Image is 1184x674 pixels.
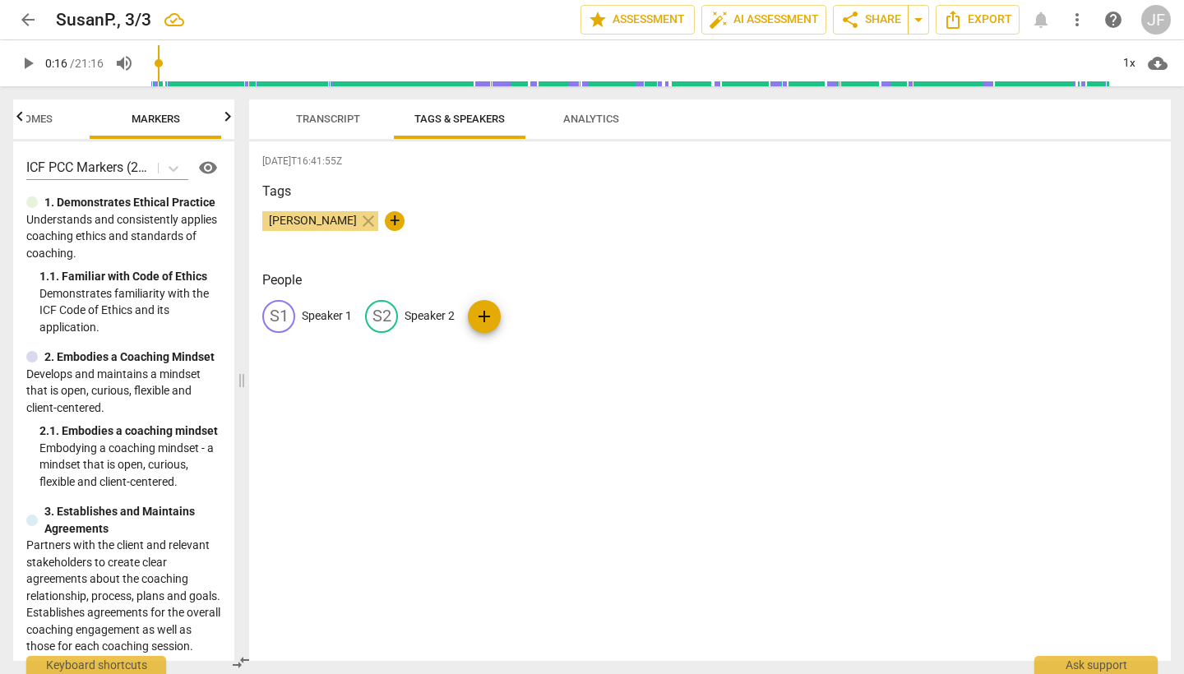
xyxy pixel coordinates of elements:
[358,211,378,231] span: close
[474,307,494,326] span: add
[132,113,180,125] span: Markers
[195,155,221,181] button: Help
[56,10,151,30] h2: SusanP., 3/3
[262,182,1158,201] h3: Tags
[1098,5,1128,35] a: Help
[109,48,139,78] button: Volume
[709,10,728,30] span: auto_fix_high
[833,5,909,35] button: Share
[701,5,826,35] button: AI Assessment
[385,211,405,231] button: +
[44,349,215,366] p: 2. Embodies a Coaching Mindset
[39,422,221,440] div: 2. 1. Embodies a coaching mindset
[1103,10,1123,30] span: help
[709,10,819,30] span: AI Assessment
[198,158,218,178] span: visibility
[164,10,184,30] div: All changes saved
[365,300,398,333] div: S2
[39,285,221,336] p: Demonstrates familiarity with the ICF Code of Ethics and its application.
[588,10,608,30] span: star
[1067,10,1087,30] span: more_vert
[580,5,695,35] button: Assessment
[70,57,104,70] span: / 21:16
[262,214,363,227] span: [PERSON_NAME]
[908,5,929,35] button: Sharing summary
[188,155,221,181] a: Help
[18,10,38,30] span: arrow_back
[26,366,221,417] p: Develops and maintains a mindset that is open, curious, flexible and client-centered.
[563,113,619,125] span: Analytics
[1148,53,1168,73] span: cloud_download
[44,194,215,211] p: 1. Demonstrates Ethical Practice
[262,155,1158,168] span: [DATE]T16:41:55Z
[44,503,221,537] p: 3. Establishes and Maintains Agreements
[405,307,455,325] p: Speaker 2
[840,10,860,30] span: share
[943,10,1012,30] span: Export
[840,10,901,30] span: Share
[296,113,360,125] span: Transcript
[26,211,221,262] p: Understands and consistently applies coaching ethics and standards of coaching.
[262,270,1158,290] h3: People
[26,656,166,674] div: Keyboard shortcuts
[1141,5,1171,35] button: JF
[302,307,352,325] p: Speaker 1
[26,158,151,177] p: ICF PCC Markers (2020)
[1034,656,1158,674] div: Ask support
[114,53,134,73] span: volume_up
[13,48,43,78] button: Play
[18,53,38,73] span: play_arrow
[1113,50,1145,76] div: 1x
[45,57,67,70] span: 0:16
[414,113,505,125] span: Tags & Speakers
[39,440,221,491] p: Embodying a coaching mindset - a mindset that is open, curious, flexible and client-centered.
[588,10,687,30] span: Assessment
[936,5,1020,35] button: Export
[909,10,928,30] span: arrow_drop_down
[262,300,295,333] div: S1
[231,653,251,672] span: compare_arrows
[26,537,221,655] p: Partners with the client and relevant stakeholders to create clear agreements about the coaching ...
[39,268,221,285] div: 1. 1. Familiar with Code of Ethics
